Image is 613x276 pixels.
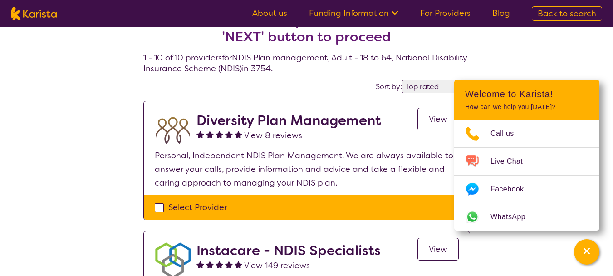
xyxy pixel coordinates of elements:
[538,8,596,19] span: Back to search
[429,244,447,255] span: View
[244,259,310,272] a: View 149 reviews
[196,261,204,268] img: fullstar
[465,89,588,100] h2: Welcome to Karista!
[492,8,510,19] a: Blog
[532,6,602,21] a: Back to search
[196,130,204,138] img: fullstar
[206,261,214,268] img: fullstar
[225,261,233,268] img: fullstar
[244,260,310,271] span: View 149 reviews
[11,7,57,20] img: Karista logo
[420,8,471,19] a: For Providers
[417,238,459,261] a: View
[417,108,459,130] a: View
[154,12,459,45] h2: Select one or more providers and click the 'NEXT' button to proceed
[196,112,381,129] h2: Diversity Plan Management
[244,129,302,142] a: View 8 reviews
[252,8,287,19] a: About us
[206,130,214,138] img: fullstar
[490,210,536,224] span: WhatsApp
[235,261,242,268] img: fullstar
[235,130,242,138] img: fullstar
[309,8,398,19] a: Funding Information
[454,80,599,231] div: Channel Menu
[216,261,223,268] img: fullstar
[454,120,599,231] ul: Choose channel
[490,127,525,141] span: Call us
[155,112,191,149] img: duqvjtfkvnzb31ymex15.png
[216,130,223,138] img: fullstar
[454,203,599,231] a: Web link opens in a new tab.
[574,239,599,265] button: Channel Menu
[225,130,233,138] img: fullstar
[490,155,534,168] span: Live Chat
[490,182,535,196] span: Facebook
[244,130,302,141] span: View 8 reviews
[429,114,447,125] span: View
[196,242,381,259] h2: Instacare - NDIS Specialists
[465,103,588,111] p: How can we help you [DATE]?
[155,149,459,190] p: Personal, Independent NDIS Plan Management. We are always available to answer your calls, provide...
[376,82,402,91] label: Sort by:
